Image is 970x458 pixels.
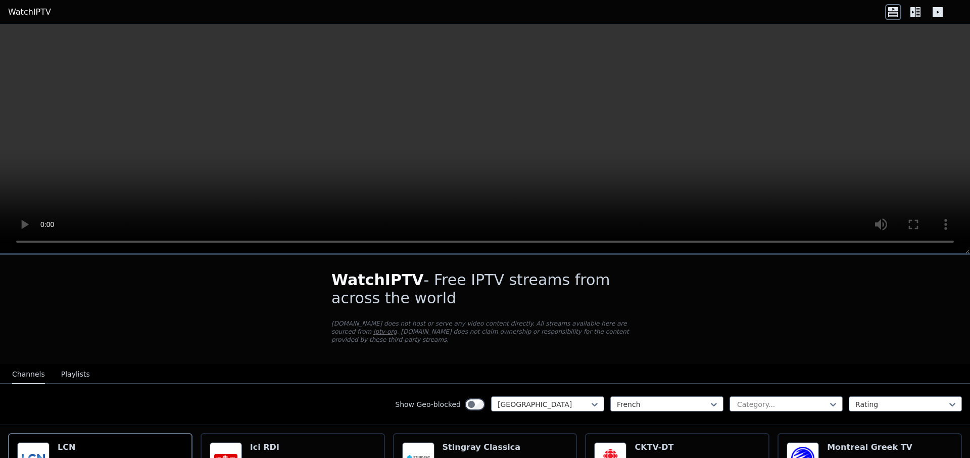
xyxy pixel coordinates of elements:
p: [DOMAIN_NAME] does not host or serve any video content directly. All streams available here are s... [331,319,639,344]
a: WatchIPTV [8,6,51,18]
label: Show Geo-blocked [395,399,461,409]
button: Channels [12,365,45,384]
h6: CKTV-DT [635,442,679,452]
h1: - Free IPTV streams from across the world [331,271,639,307]
h6: Stingray Classica [443,442,521,452]
h6: Montreal Greek TV [827,442,912,452]
h6: LCN [58,442,102,452]
button: Playlists [61,365,90,384]
h6: Ici RDI [250,442,295,452]
span: WatchIPTV [331,271,424,289]
a: iptv-org [373,328,397,335]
